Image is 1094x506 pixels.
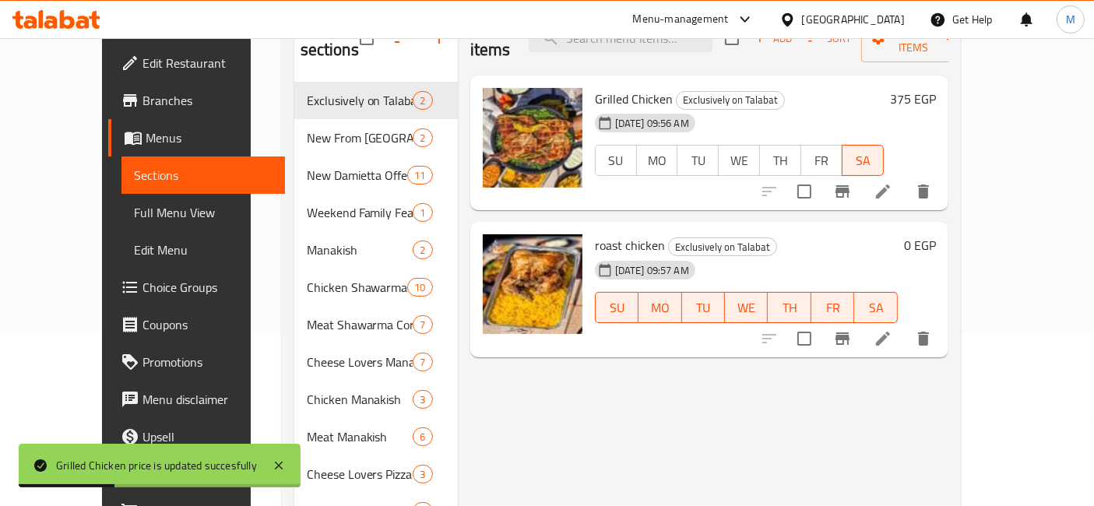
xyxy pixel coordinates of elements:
span: Select to update [788,322,821,355]
button: Branch-specific-item [824,320,861,357]
span: Chicken Shawarma Corner [307,278,408,297]
div: Exclusively on Talabat [676,91,785,110]
span: Select to update [788,175,821,208]
a: Menu disclaimer [108,381,285,418]
div: Cheese Lovers Pizza3 [294,455,458,493]
a: Edit Menu [121,231,285,269]
button: Branch-specific-item [824,173,861,210]
div: items [407,278,432,297]
span: 3 [413,392,431,407]
a: Coupons [108,306,285,343]
a: Sections [121,156,285,194]
div: [GEOGRAPHIC_DATA] [802,11,905,28]
span: 7 [413,355,431,370]
span: Weekend Family Feasts [307,203,413,222]
span: [DATE] 09:56 AM [609,116,695,131]
button: TH [768,292,811,323]
button: WE [718,145,760,176]
span: Edit Menu [134,241,273,259]
button: TU [677,145,719,176]
a: Edit menu item [874,182,892,201]
span: 2 [413,93,431,108]
button: TH [759,145,801,176]
button: SA [854,292,897,323]
button: SU [595,145,637,176]
div: Manakish [307,241,413,259]
div: items [413,315,432,334]
span: Cheese Lovers Pizza [307,465,413,483]
span: MO [643,149,672,172]
span: TU [684,149,712,172]
div: items [413,241,432,259]
span: Chicken Manakish [307,390,413,409]
button: FR [800,145,842,176]
a: Full Menu View [121,194,285,231]
span: 2 [413,243,431,258]
span: SA [849,149,878,172]
div: New From [GEOGRAPHIC_DATA]2 [294,119,458,156]
span: Menus [146,128,273,147]
a: Branches [108,82,285,119]
span: FR [807,149,836,172]
span: Edit Restaurant [142,54,273,72]
button: WE [725,292,768,323]
span: New From [GEOGRAPHIC_DATA] [307,128,413,147]
button: MO [636,145,678,176]
button: SA [842,145,884,176]
div: New Damietta Offers11 [294,156,458,194]
div: Exclusively on Talabat2 [294,82,458,119]
div: items [413,465,432,483]
h2: Menu sections [301,15,360,61]
span: Choice Groups [142,278,273,297]
span: Menu disclaimer [142,390,273,409]
span: WE [725,149,754,172]
h6: 0 EGP [904,234,936,256]
span: TH [774,297,804,319]
a: Edit Restaurant [108,44,285,82]
div: items [413,203,432,222]
div: items [407,166,432,184]
div: Chicken Manakish3 [294,381,458,418]
span: 7 [413,318,431,332]
span: Coupons [142,315,273,334]
div: items [413,427,432,446]
div: Chicken Shawarma Corner10 [294,269,458,306]
img: Grilled Chicken [483,88,582,188]
div: items [413,128,432,147]
div: Cheese Lovers Manakish7 [294,343,458,381]
button: MO [638,292,681,323]
span: New Damietta Offers [307,166,408,184]
div: Grilled Chicken price is updated succesfully [56,457,257,474]
div: items [413,353,432,371]
a: Choice Groups [108,269,285,306]
a: Menus [108,119,285,156]
span: 6 [413,430,431,445]
a: Upsell [108,418,285,455]
span: Full Menu View [134,203,273,222]
button: delete [905,320,942,357]
span: 3 [413,467,431,482]
span: Cheese Lovers Manakish [307,353,413,371]
span: Exclusively on Talabat [669,238,776,256]
div: Manakish2 [294,231,458,269]
div: items [413,91,432,110]
span: Meat Manakish [307,427,413,446]
div: New From Bab El-Hara [307,128,413,147]
div: items [413,390,432,409]
div: Meat Manakish6 [294,418,458,455]
a: Promotions [108,343,285,381]
span: Grilled Chicken [595,87,673,111]
h6: 375 EGP [890,88,936,110]
button: delete [905,173,942,210]
span: roast chicken [595,234,665,257]
span: 11 [408,168,431,183]
a: Edit menu item [874,329,892,348]
span: SU [602,149,631,172]
span: Exclusively on Talabat [677,91,784,109]
span: 2 [413,131,431,146]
